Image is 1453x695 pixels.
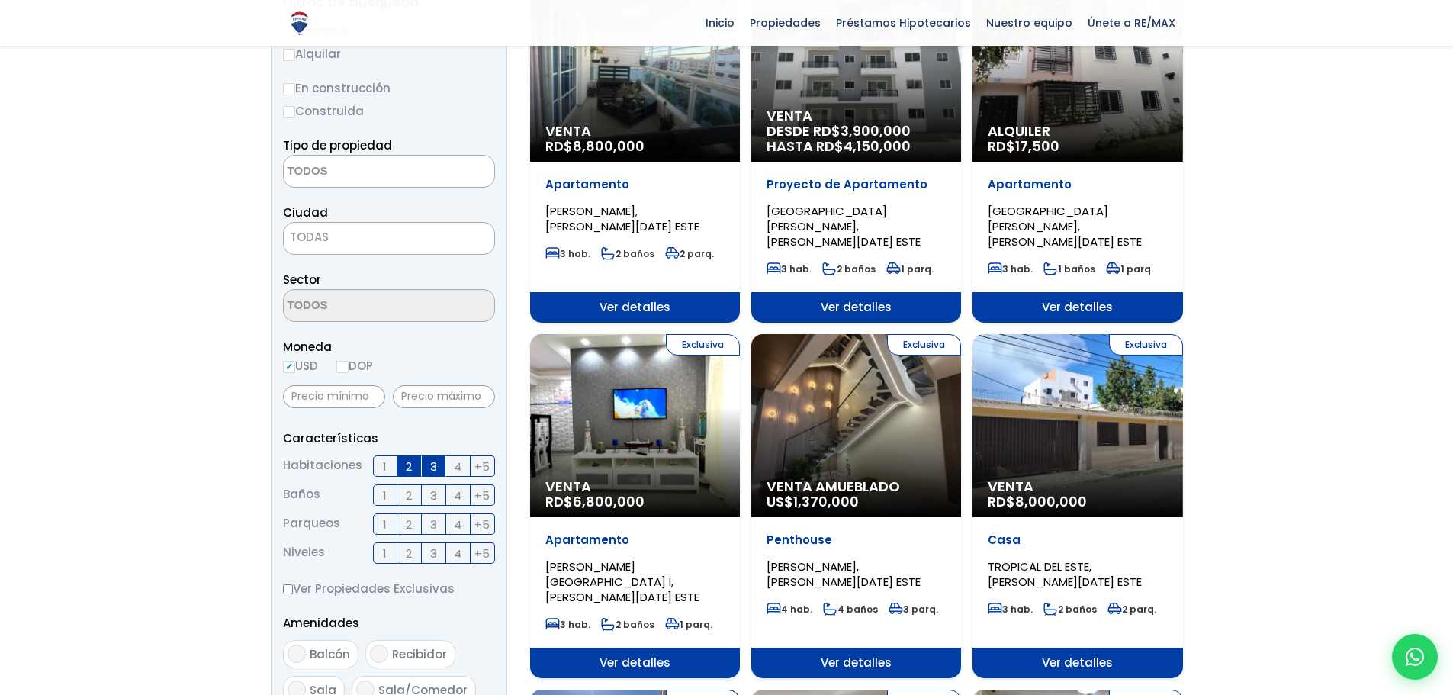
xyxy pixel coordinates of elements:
[751,648,961,678] span: Ver detalles
[751,292,961,323] span: Ver detalles
[545,177,725,192] p: Apartamento
[979,11,1080,34] span: Nuestro equipo
[573,492,645,511] span: 6,800,000
[972,334,1182,678] a: Exclusiva Venta RD$8,000,000 Casa TROPICAL DEL ESTE, [PERSON_NAME][DATE] ESTE 3 hab. 2 baños 2 pa...
[665,618,712,631] span: 1 parq.
[889,603,938,616] span: 3 parq.
[841,121,911,140] span: 3,900,000
[793,492,859,511] span: 1,370,000
[601,247,654,260] span: 2 baños
[406,544,412,563] span: 2
[283,429,495,448] p: Características
[665,247,714,260] span: 2 parq.
[288,645,306,663] input: Balcón
[290,229,329,245] span: TODAS
[336,361,349,373] input: DOP
[430,544,437,563] span: 3
[454,515,461,534] span: 4
[474,515,490,534] span: +5
[283,513,340,535] span: Parqueos
[454,457,461,476] span: 4
[988,533,1167,548] p: Casa
[392,646,447,662] span: Recibidor
[844,137,911,156] span: 4,150,000
[530,648,740,678] span: Ver detalles
[454,544,461,563] span: 4
[283,385,385,408] input: Precio mínimo
[988,262,1033,275] span: 3 hab.
[310,646,350,662] span: Balcón
[545,137,645,156] span: RD$
[767,603,812,616] span: 4 hab.
[283,222,495,255] span: TODAS
[1109,334,1183,356] span: Exclusiva
[283,542,325,564] span: Niveles
[767,492,859,511] span: US$
[474,544,490,563] span: +5
[767,139,946,154] span: HASTA RD$
[545,618,590,631] span: 3 hab.
[393,385,495,408] input: Precio máximo
[1080,11,1183,34] span: Únete a RE/MAX
[742,11,828,34] span: Propiedades
[988,203,1142,249] span: [GEOGRAPHIC_DATA][PERSON_NAME], [PERSON_NAME][DATE] ESTE
[767,203,921,249] span: [GEOGRAPHIC_DATA][PERSON_NAME], [PERSON_NAME][DATE] ESTE
[283,484,320,506] span: Baños
[283,337,495,356] span: Moneda
[601,618,654,631] span: 2 baños
[822,262,876,275] span: 2 baños
[545,492,645,511] span: RD$
[530,292,740,323] span: Ver detalles
[406,457,412,476] span: 2
[1043,603,1097,616] span: 2 baños
[283,44,495,63] label: Alquilar
[283,106,295,118] input: Construida
[474,486,490,505] span: +5
[284,290,432,323] textarea: Search
[1043,262,1095,275] span: 1 baños
[828,11,979,34] span: Préstamos Hipotecarios
[283,272,321,288] span: Sector
[988,137,1059,156] span: RD$
[767,262,812,275] span: 3 hab.
[283,137,392,153] span: Tipo de propiedad
[283,455,362,477] span: Habitaciones
[284,156,432,188] textarea: Search
[406,486,412,505] span: 2
[370,645,388,663] input: Recibidor
[545,203,699,234] span: [PERSON_NAME], [PERSON_NAME][DATE] ESTE
[283,83,295,95] input: En construcción
[1106,262,1153,275] span: 1 parq.
[988,492,1087,511] span: RD$
[751,334,961,678] a: Exclusiva Venta Amueblado US$1,370,000 Penthouse [PERSON_NAME], [PERSON_NAME][DATE] ESTE 4 hab. 4...
[545,247,590,260] span: 3 hab.
[383,515,387,534] span: 1
[1015,492,1087,511] span: 8,000,000
[573,137,645,156] span: 8,800,000
[283,613,495,632] p: Amenidades
[972,648,1182,678] span: Ver detalles
[666,334,740,356] span: Exclusiva
[1015,137,1059,156] span: 17,500
[530,334,740,678] a: Exclusiva Venta RD$6,800,000 Apartamento [PERSON_NAME][GEOGRAPHIC_DATA] I, [PERSON_NAME][DATE] ES...
[283,356,318,375] label: USD
[545,124,725,139] span: Venta
[283,101,495,121] label: Construida
[988,124,1167,139] span: Alquiler
[545,558,699,605] span: [PERSON_NAME][GEOGRAPHIC_DATA] I, [PERSON_NAME][DATE] ESTE
[474,457,490,476] span: +5
[383,457,387,476] span: 1
[698,11,742,34] span: Inicio
[767,558,921,590] span: [PERSON_NAME], [PERSON_NAME][DATE] ESTE
[454,486,461,505] span: 4
[972,292,1182,323] span: Ver detalles
[988,479,1167,494] span: Venta
[430,486,437,505] span: 3
[545,479,725,494] span: Venta
[767,479,946,494] span: Venta Amueblado
[545,533,725,548] p: Apartamento
[283,361,295,373] input: USD
[767,533,946,548] p: Penthouse
[767,108,946,124] span: Venta
[823,603,878,616] span: 4 baños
